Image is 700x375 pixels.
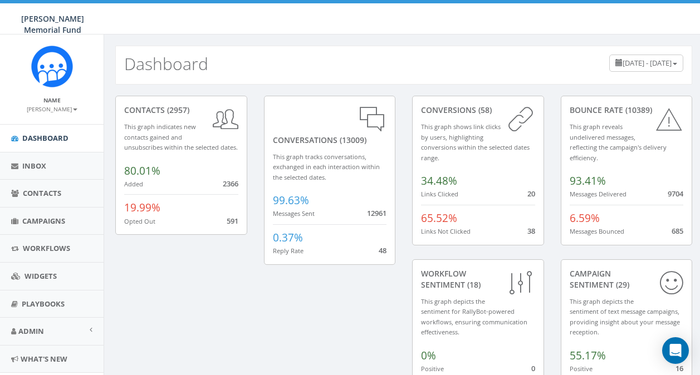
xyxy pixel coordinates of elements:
span: What's New [21,354,67,364]
a: [PERSON_NAME] [27,103,77,114]
span: 34.48% [421,174,457,188]
small: Added [124,180,143,188]
small: Messages Delivered [570,190,626,198]
span: Campaigns [22,216,65,226]
small: This graph tracks conversations, exchanged in each interaction within the selected dates. [273,152,380,181]
small: This graph depicts the sentiment of text message campaigns, providing insight about your message ... [570,297,680,337]
span: 0 [531,363,535,373]
span: Inbox [22,161,46,171]
small: This graph indicates new contacts gained and unsubscribes within the selected dates. [124,122,238,151]
small: Links Clicked [421,190,458,198]
img: Rally_Corp_Icon.png [31,46,73,87]
span: Widgets [25,271,57,281]
span: (58) [476,105,492,115]
small: Positive [421,364,444,373]
small: This graph shows link clicks by users, highlighting conversions within the selected dates range. [421,122,530,162]
span: 16 [675,363,683,373]
span: Admin [18,326,44,336]
span: 6.59% [570,211,600,225]
span: 55.17% [570,348,606,363]
span: 48 [379,245,386,255]
span: Contacts [23,188,61,198]
span: 20 [527,189,535,199]
span: (2957) [165,105,189,115]
span: 0% [421,348,436,363]
div: conversations [273,105,387,146]
div: Campaign Sentiment [570,268,684,290]
div: Bounce Rate [570,105,684,116]
span: Workflows [23,243,70,253]
span: (10389) [623,105,652,115]
span: 591 [227,216,238,226]
span: 93.41% [570,174,606,188]
small: [PERSON_NAME] [27,105,77,113]
span: 19.99% [124,200,160,215]
div: conversions [421,105,535,116]
span: 38 [527,226,535,236]
small: Links Not Clicked [421,227,471,235]
small: This graph reveals undelivered messages, reflecting the campaign's delivery efficiency. [570,122,667,162]
span: 2366 [223,179,238,189]
span: 0.37% [273,230,303,245]
span: 685 [672,226,683,236]
span: Dashboard [22,133,68,143]
small: Name [43,96,61,104]
span: 9704 [668,189,683,199]
small: Reply Rate [273,246,304,255]
small: Positive [570,364,593,373]
span: [PERSON_NAME] Memorial Fund [21,13,84,35]
div: contacts [124,105,238,116]
span: 12961 [367,208,386,218]
h2: Dashboard [124,55,208,73]
span: 65.52% [421,211,457,225]
small: Messages Bounced [570,227,624,235]
span: (29) [614,279,629,290]
span: [DATE] - [DATE] [623,58,672,68]
span: Playbooks [22,299,65,309]
small: This graph depicts the sentiment for RallyBot-powered workflows, ensuring communication effective... [421,297,527,337]
small: Messages Sent [273,209,315,218]
span: (18) [465,279,481,290]
div: Open Intercom Messenger [662,337,689,364]
small: Opted Out [124,217,155,225]
span: 99.63% [273,193,309,208]
span: (13009) [337,135,366,145]
span: 80.01% [124,164,160,178]
div: Workflow Sentiment [421,268,535,290]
